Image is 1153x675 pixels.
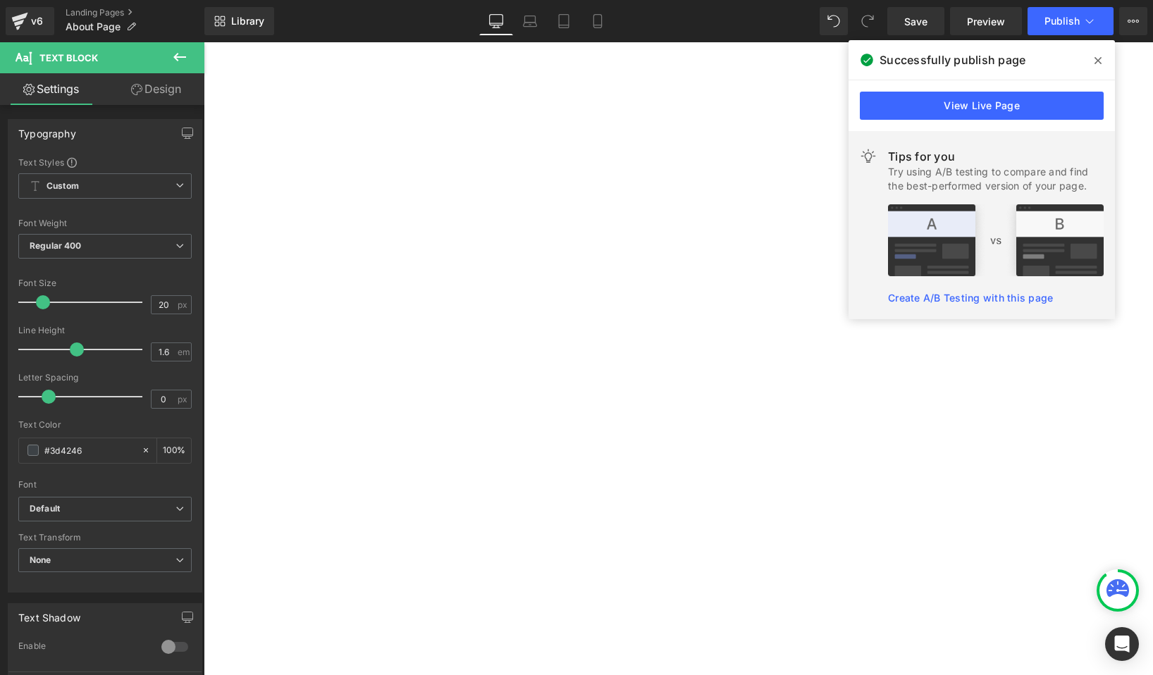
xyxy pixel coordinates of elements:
span: Publish [1044,16,1080,27]
a: Design [105,73,207,105]
a: Create A/B Testing with this page [888,292,1053,304]
span: Text Block [39,52,98,63]
a: v6 [6,7,54,35]
span: Save [904,14,927,29]
img: tip.png [888,204,1104,276]
span: Preview [967,14,1005,29]
div: v6 [28,12,46,30]
div: Letter Spacing [18,373,192,383]
input: Color [44,442,135,458]
div: Font Size [18,278,192,288]
a: Mobile [581,7,615,35]
a: Laptop [513,7,547,35]
div: Try using A/B testing to compare and find the best-performed version of your page. [888,165,1104,193]
div: Font Weight [18,218,192,228]
span: Library [231,15,264,27]
span: Successfully publish page [880,51,1025,68]
i: Default [30,503,60,515]
button: More [1119,7,1147,35]
a: Desktop [479,7,513,35]
a: View Live Page [860,92,1104,120]
img: light.svg [860,148,877,165]
div: Typography [18,120,76,140]
span: px [178,395,190,404]
div: Text Transform [18,533,192,543]
a: New Library [204,7,274,35]
button: Undo [820,7,848,35]
div: Enable [18,640,147,655]
b: None [30,555,51,565]
div: Text Shadow [18,604,80,624]
div: Tips for you [888,148,1104,165]
div: Open Intercom Messenger [1105,627,1139,661]
b: Custom [47,180,79,192]
button: Publish [1028,7,1114,35]
button: Redo [853,7,882,35]
div: Text Color [18,420,192,430]
div: Text Styles [18,156,192,168]
div: % [157,438,191,463]
a: Preview [950,7,1022,35]
a: Landing Pages [66,7,204,18]
div: Font [18,480,192,490]
span: About Page [66,21,121,32]
a: Tablet [547,7,581,35]
span: px [178,300,190,309]
span: em [178,347,190,357]
div: Line Height [18,326,192,335]
b: Regular 400 [30,240,82,251]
